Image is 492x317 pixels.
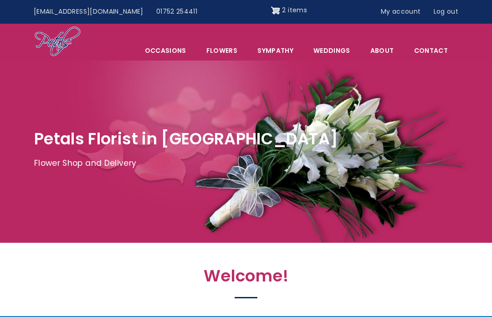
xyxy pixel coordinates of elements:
[405,41,457,60] a: Contact
[34,128,338,150] span: Petals Florist in [GEOGRAPHIC_DATA]
[304,41,360,60] span: Weddings
[34,26,81,58] img: Home
[271,3,280,18] img: Shopping cart
[150,3,204,20] a: 01752 254411
[361,41,404,60] a: About
[34,157,458,170] p: Flower Shop and Delivery
[135,41,196,60] span: Occasions
[248,41,303,60] a: Sympathy
[27,3,150,20] a: [EMAIL_ADDRESS][DOMAIN_NAME]
[374,3,427,20] a: My account
[197,41,247,60] a: Flowers
[282,5,307,15] span: 2 items
[48,266,444,291] h2: Welcome!
[271,3,307,18] a: Shopping cart 2 items
[427,3,465,20] a: Log out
